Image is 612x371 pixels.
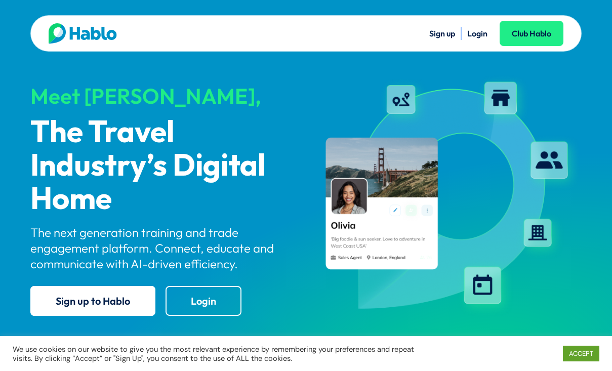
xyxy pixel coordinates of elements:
[166,286,241,316] a: Login
[314,74,582,318] img: hablo-profile-image
[500,21,563,46] a: Club Hablo
[49,23,117,44] img: Hablo logo main 2
[30,286,155,316] a: Sign up to Hablo
[30,225,298,272] p: The next generation training and trade engagement platform. Connect, educate and communicate with...
[563,346,599,361] a: ACCEPT
[30,116,298,217] p: The Travel Industry’s Digital Home
[467,28,487,38] a: Login
[13,345,423,363] div: We use cookies on our website to give you the most relevant experience by remembering your prefer...
[30,85,298,108] div: Meet [PERSON_NAME],
[429,28,455,38] a: Sign up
